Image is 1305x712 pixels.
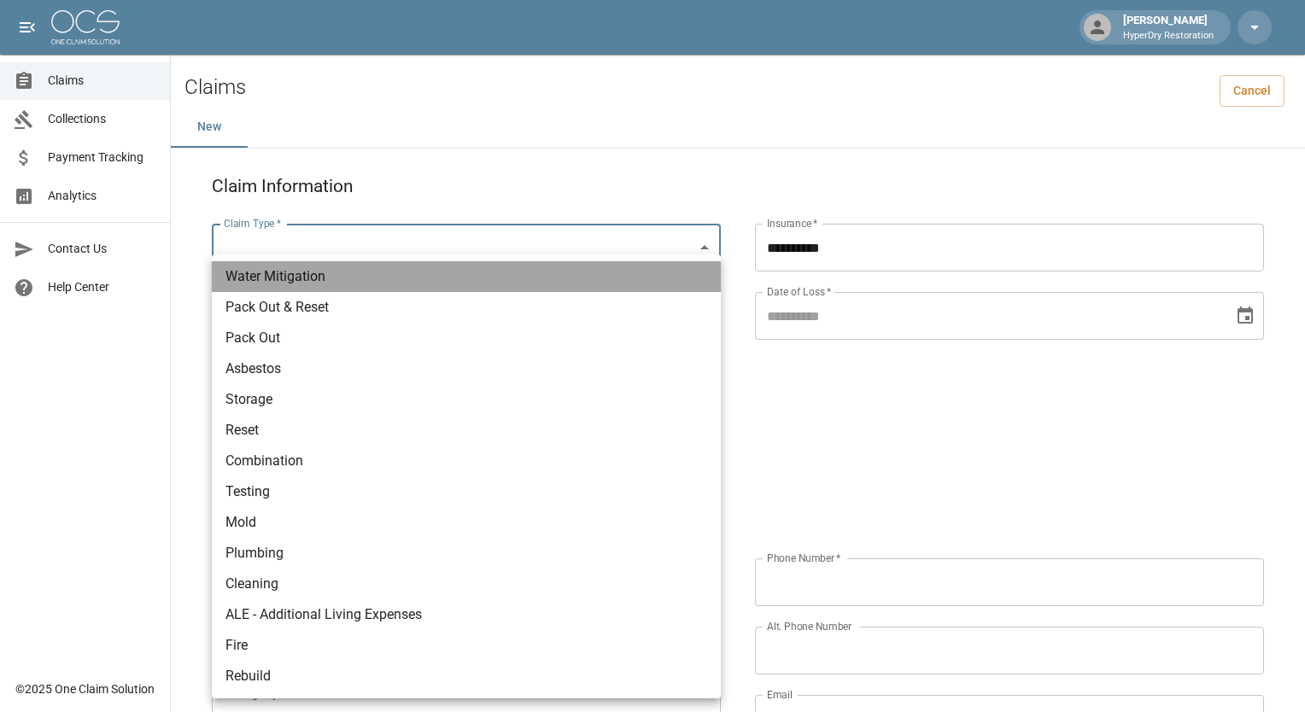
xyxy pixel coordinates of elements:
li: Pack Out [212,323,721,353]
li: Water Mitigation [212,261,721,292]
li: ALE - Additional Living Expenses [212,599,721,630]
li: Rebuild [212,661,721,692]
li: Reset [212,415,721,446]
li: Plumbing [212,538,721,569]
li: Combination [212,446,721,476]
li: Pack Out & Reset [212,292,721,323]
li: Mold [212,507,721,538]
li: Fire [212,630,721,661]
li: Asbestos [212,353,721,384]
li: Cleaning [212,569,721,599]
li: Testing [212,476,721,507]
li: Storage [212,384,721,415]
